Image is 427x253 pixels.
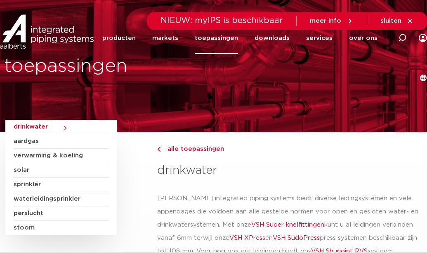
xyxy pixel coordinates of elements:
[157,147,160,152] img: chevron-right.svg
[102,22,377,54] nav: Menu
[14,163,109,178] a: solar
[195,22,238,54] a: toepassingen
[14,206,109,221] a: perslucht
[380,17,414,25] a: sluiten
[310,18,341,24] span: meer info
[102,22,136,54] a: producten
[306,22,333,54] a: services
[419,29,427,47] div: my IPS
[14,221,109,235] a: stoom
[14,120,109,134] a: drinkwater
[229,235,265,241] a: VSH XPress
[160,16,283,25] span: NIEUW: myIPS is beschikbaar
[14,134,109,149] a: aardgas
[310,17,354,25] a: meer info
[14,192,109,206] a: waterleidingsprinkler
[273,235,320,241] a: VSH SudoPress
[157,144,422,154] a: alle toepassingen
[14,178,109,192] a: sprinkler
[14,149,109,163] a: verwarming & koeling
[349,22,377,54] a: over ons
[152,22,178,54] a: markets
[4,53,210,80] h1: toepassingen
[380,18,401,24] span: sluiten
[157,162,422,179] h3: drinkwater
[251,222,324,228] a: VSH Super knelfittingen
[163,146,224,152] span: alle toepassingen
[255,22,290,54] a: downloads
